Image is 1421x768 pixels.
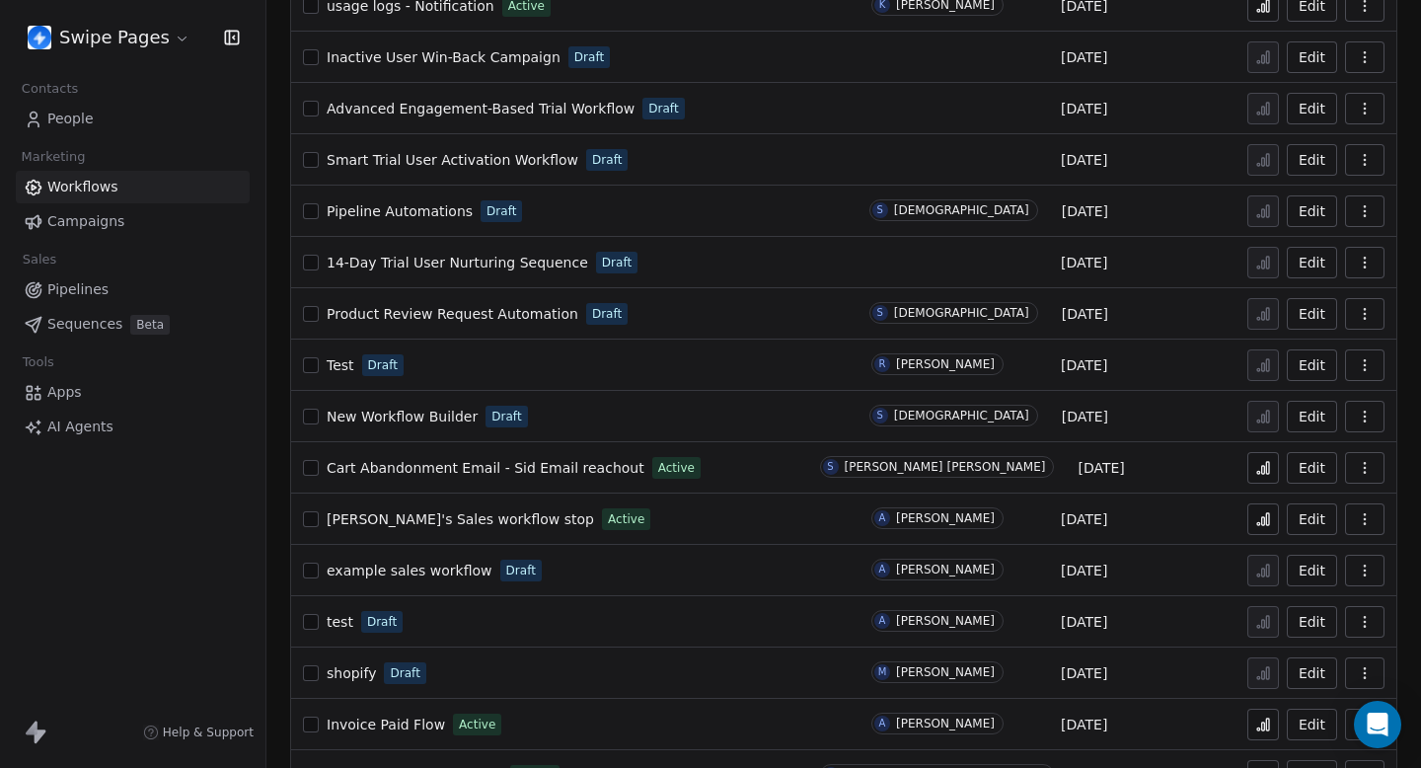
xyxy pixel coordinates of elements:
[327,509,594,529] a: [PERSON_NAME]'s Sales workflow stop
[1061,612,1107,632] span: [DATE]
[894,203,1029,217] div: [DEMOGRAPHIC_DATA]
[1287,247,1337,278] button: Edit
[1078,458,1124,478] span: [DATE]
[327,665,376,681] span: shopify
[1287,606,1337,638] button: Edit
[47,279,109,300] span: Pipelines
[327,614,353,630] span: test
[16,308,250,341] a: SequencesBeta
[1061,663,1107,683] span: [DATE]
[1061,99,1107,118] span: [DATE]
[1061,509,1107,529] span: [DATE]
[16,411,250,443] a: AI Agents
[1061,715,1107,734] span: [DATE]
[896,717,995,730] div: [PERSON_NAME]
[1287,709,1337,740] button: Edit
[368,356,398,374] span: Draft
[47,211,124,232] span: Campaigns
[390,664,419,682] span: Draft
[327,460,644,476] span: Cart Abandonment Email - Sid Email reachout
[47,382,82,403] span: Apps
[896,511,995,525] div: [PERSON_NAME]
[327,663,376,683] a: shopify
[574,48,604,66] span: Draft
[896,665,995,679] div: [PERSON_NAME]
[28,26,51,49] img: user_01J93QE9VH11XXZQZDP4TWZEES.jpg
[14,245,65,274] span: Sales
[1287,503,1337,535] button: Edit
[1061,253,1107,272] span: [DATE]
[877,202,883,218] div: S
[47,417,113,437] span: AI Agents
[845,460,1046,474] div: [PERSON_NAME] [PERSON_NAME]
[879,510,886,526] div: A
[327,511,594,527] span: [PERSON_NAME]'s Sales workflow stop
[327,563,492,578] span: example sales workflow
[47,314,122,335] span: Sequences
[1287,452,1337,484] button: Edit
[648,100,678,117] span: Draft
[327,306,578,322] span: Product Review Request Automation
[1062,201,1108,221] span: [DATE]
[1061,355,1107,375] span: [DATE]
[1287,144,1337,176] button: Edit
[602,254,632,271] span: Draft
[327,152,578,168] span: Smart Trial User Activation Workflow
[14,347,62,377] span: Tools
[327,101,635,116] span: Advanced Engagement-Based Trial Workflow
[16,205,250,238] a: Campaigns
[13,74,87,104] span: Contacts
[327,561,492,580] a: example sales workflow
[1287,195,1337,227] button: Edit
[1061,47,1107,67] span: [DATE]
[16,171,250,203] a: Workflows
[327,458,644,478] a: Cart Abandonment Email - Sid Email reachout
[877,305,883,321] div: S
[327,47,561,67] a: Inactive User Win-Back Campaign
[879,716,886,731] div: A
[879,562,886,577] div: A
[896,614,995,628] div: [PERSON_NAME]
[327,150,578,170] a: Smart Trial User Activation Workflow
[592,151,622,169] span: Draft
[1287,401,1337,432] button: Edit
[327,715,445,734] a: Invoice Paid Flow
[16,273,250,306] a: Pipelines
[327,203,473,219] span: Pipeline Automations
[327,255,588,270] span: 14-Day Trial User Nurturing Sequence
[879,356,886,372] div: R
[1061,150,1107,170] span: [DATE]
[1061,561,1107,580] span: [DATE]
[327,49,561,65] span: Inactive User Win-Back Campaign
[608,510,644,528] span: Active
[16,103,250,135] a: People
[327,357,354,373] span: Test
[59,25,170,50] span: Swipe Pages
[506,562,536,579] span: Draft
[13,142,94,172] span: Marketing
[1062,304,1108,324] span: [DATE]
[1287,93,1337,124] button: Edit
[1287,298,1337,330] button: Edit
[327,304,578,324] a: Product Review Request Automation
[24,21,194,54] button: Swipe Pages
[327,201,473,221] a: Pipeline Automations
[1287,555,1337,586] button: Edit
[491,408,521,425] span: Draft
[658,459,695,477] span: Active
[143,725,254,740] a: Help & Support
[1287,41,1337,73] button: Edit
[1287,349,1337,381] button: Edit
[130,315,170,335] span: Beta
[47,177,118,197] span: Workflows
